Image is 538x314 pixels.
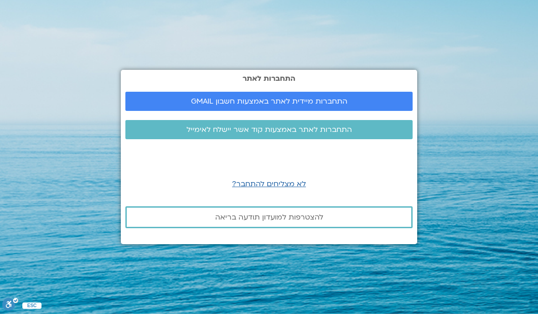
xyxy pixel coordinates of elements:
span: התחברות לאתר באמצעות קוד אשר יישלח לאימייל [186,126,352,134]
span: להצטרפות למועדון תודעה בריאה [215,213,323,221]
a: להצטרפות למועדון תודעה בריאה [125,206,413,228]
span: התחברות מיידית לאתר באמצעות חשבון GMAIL [191,97,347,105]
a: התחברות לאתר באמצעות קוד אשר יישלח לאימייל [125,120,413,139]
a: התחברות מיידית לאתר באמצעות חשבון GMAIL [125,92,413,111]
a: לא מצליחים להתחבר? [232,179,306,189]
h2: התחברות לאתר [125,74,413,83]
